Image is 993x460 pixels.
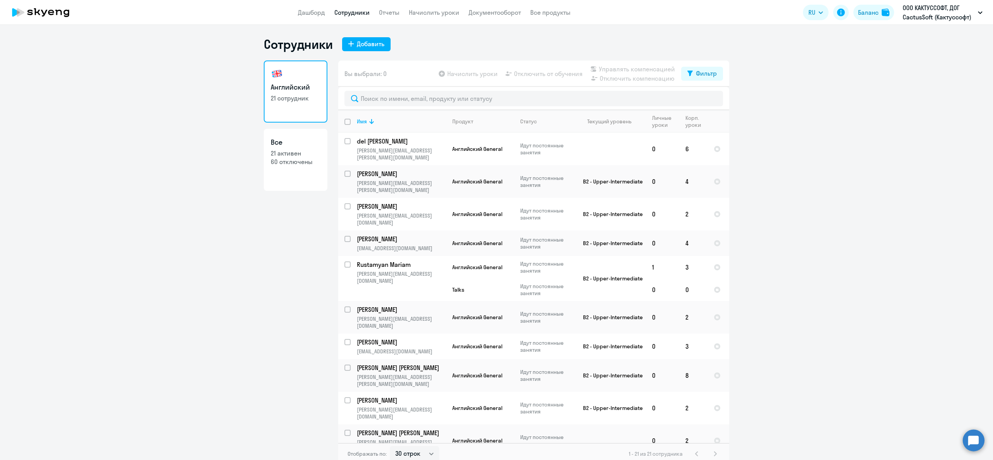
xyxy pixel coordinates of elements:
span: 1 - 21 из 21 сотрудника [629,450,683,457]
div: Фильтр [696,69,717,78]
td: 0 [679,278,708,301]
td: B2 - Upper-Intermediate [574,359,646,392]
a: Сотрудники [334,9,370,16]
p: Идут постоянные занятия [520,175,573,188]
a: [PERSON_NAME] [PERSON_NAME] [357,429,446,437]
p: [PERSON_NAME] [357,169,445,178]
div: Статус [520,118,537,125]
span: Английский General [452,178,502,185]
td: 2 [679,392,708,424]
td: 3 [679,256,708,278]
button: Фильтр [681,67,723,81]
p: Идут постоянные занятия [520,142,573,156]
td: 2 [679,198,708,230]
span: Английский General [452,343,502,350]
span: Английский General [452,405,502,412]
span: Английский General [452,437,502,444]
p: [PERSON_NAME][EMAIL_ADDRESS][PERSON_NAME][DOMAIN_NAME] [357,147,446,161]
td: B2 - Upper-Intermediate [574,256,646,301]
p: Идут постоянные занятия [520,434,573,448]
td: 0 [646,230,679,256]
td: B2 - Upper-Intermediate [574,392,646,424]
span: Английский General [452,264,502,271]
p: Идут постоянные занятия [520,401,573,415]
td: 0 [646,278,679,301]
span: Английский General [452,145,502,152]
div: Продукт [452,118,473,125]
td: 0 [646,392,679,424]
a: [PERSON_NAME] [357,202,446,211]
span: Отображать по: [348,450,387,457]
td: B2 - Upper-Intermediate [574,230,646,256]
p: [PERSON_NAME] [357,202,445,211]
td: 0 [646,334,679,359]
a: Английский21 сотрудник [264,61,327,123]
td: 3 [679,334,708,359]
p: Идут постоянные занятия [520,368,573,382]
td: 0 [646,424,679,457]
p: Rustamyan Mariam [357,260,445,269]
img: english [271,67,283,80]
a: Документооборот [469,9,521,16]
td: 2 [679,424,708,457]
input: Поиск по имени, email, продукту или статусу [344,91,723,106]
a: Rustamyan Mariam [357,260,446,269]
span: RU [808,8,815,17]
a: Отчеты [379,9,400,16]
div: Добавить [357,39,384,48]
img: balance [882,9,889,16]
p: ООО КАКТУССОФТ, ДОГ CactusSoft (Кактуссофт) [903,3,975,22]
td: 0 [646,359,679,392]
a: [PERSON_NAME] [357,305,446,314]
span: Английский General [452,314,502,321]
td: B2 - Upper-Intermediate [574,334,646,359]
a: Начислить уроки [409,9,459,16]
p: [PERSON_NAME] [PERSON_NAME] [357,363,445,372]
td: 1 [646,256,679,278]
td: 0 [646,165,679,198]
p: [PERSON_NAME][EMAIL_ADDRESS][PERSON_NAME][DOMAIN_NAME] [357,374,446,387]
p: [EMAIL_ADDRESS][DOMAIN_NAME] [357,245,446,252]
p: [PERSON_NAME] [357,305,445,314]
p: [PERSON_NAME] [357,235,445,243]
p: [PERSON_NAME][EMAIL_ADDRESS][PERSON_NAME][DOMAIN_NAME] [357,180,446,194]
p: [PERSON_NAME] [PERSON_NAME] [357,429,445,437]
h3: Все [271,137,320,147]
a: Дашборд [298,9,325,16]
button: ООО КАКТУССОФТ, ДОГ CactusSoft (Кактуссофт) [899,3,986,22]
div: Текущий уровень [587,118,631,125]
a: Все продукты [530,9,571,16]
a: [PERSON_NAME] [357,338,446,346]
td: 8 [679,359,708,392]
p: [PERSON_NAME][EMAIL_ADDRESS][DOMAIN_NAME] [357,315,446,329]
p: Идут постоянные занятия [520,260,573,274]
a: Все21 активен60 отключены [264,129,327,191]
a: Балансbalance [853,5,894,20]
p: [PERSON_NAME][EMAIL_ADDRESS][PERSON_NAME][DOMAIN_NAME] [357,439,446,453]
span: Английский General [452,211,502,218]
p: Идут постоянные занятия [520,207,573,221]
a: [PERSON_NAME] [357,396,446,405]
div: Текущий уровень [580,118,645,125]
td: 0 [646,301,679,334]
td: B2 - Upper-Intermediate [574,165,646,198]
td: 0 [646,133,679,165]
td: 0 [646,198,679,230]
a: [PERSON_NAME] [PERSON_NAME] [357,363,446,372]
div: Личные уроки [652,114,679,128]
p: [PERSON_NAME] [357,396,445,405]
a: [PERSON_NAME] [357,169,446,178]
p: Идут постоянные занятия [520,310,573,324]
div: Имя [357,118,446,125]
p: 60 отключены [271,157,320,166]
td: 4 [679,165,708,198]
p: Идут постоянные занятия [520,283,573,297]
p: [PERSON_NAME][EMAIL_ADDRESS][DOMAIN_NAME] [357,406,446,420]
p: [PERSON_NAME][EMAIL_ADDRESS][DOMAIN_NAME] [357,270,446,284]
p: [EMAIL_ADDRESS][DOMAIN_NAME] [357,348,446,355]
td: 4 [679,230,708,256]
p: [PERSON_NAME][EMAIL_ADDRESS][DOMAIN_NAME] [357,212,446,226]
td: B2 - Upper-Intermediate [574,301,646,334]
a: [PERSON_NAME] [357,235,446,243]
h3: Английский [271,82,320,92]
